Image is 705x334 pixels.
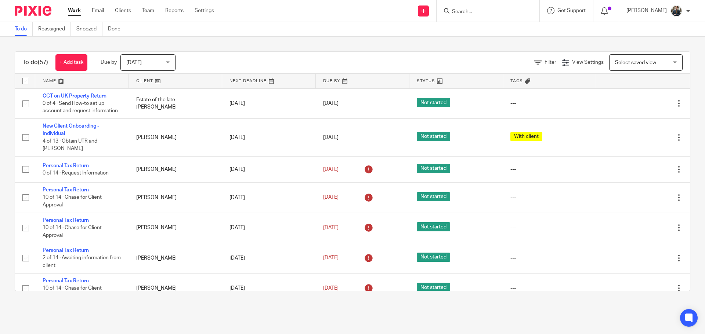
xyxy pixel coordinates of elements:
td: [DATE] [222,273,316,303]
span: Not started [417,283,450,292]
div: --- [510,100,589,107]
a: CGT on UK Property Return [43,93,106,99]
span: [DATE] [323,135,339,140]
h1: To do [22,59,48,66]
td: [PERSON_NAME] [129,183,223,213]
a: Snoozed [76,22,102,36]
td: [DATE] [222,243,316,273]
td: [DATE] [222,118,316,156]
input: Search [451,9,517,15]
span: Not started [417,98,450,107]
span: [DATE] [323,286,339,291]
span: [DATE] [323,167,339,172]
td: Estate of the late [PERSON_NAME] [129,88,223,118]
a: Team [142,7,154,14]
img: Headshot.jpg [670,5,682,17]
div: --- [510,254,589,262]
span: [DATE] [323,101,339,106]
td: [DATE] [222,156,316,182]
td: [DATE] [222,213,316,243]
a: New Client Onboarding - Individual [43,124,99,136]
span: 2 of 14 · Awaiting information from client [43,256,121,268]
span: Not started [417,253,450,262]
div: --- [510,194,589,201]
div: --- [510,224,589,231]
td: [PERSON_NAME] [129,273,223,303]
span: Not started [417,222,450,231]
a: Personal Tax Return [43,278,89,283]
span: [DATE] [323,256,339,261]
span: Get Support [557,8,586,13]
span: 0 of 14 · Request Information [43,170,109,176]
td: [PERSON_NAME] [129,156,223,182]
span: 10 of 14 · Chase for Client Approval [43,286,102,298]
a: Reassigned [38,22,71,36]
p: [PERSON_NAME] [626,7,667,14]
a: Done [108,22,126,36]
td: [PERSON_NAME] [129,213,223,243]
a: To do [15,22,33,36]
span: Not started [417,164,450,173]
a: Clients [115,7,131,14]
span: Not started [417,132,450,141]
td: [PERSON_NAME] [129,243,223,273]
a: Personal Tax Return [43,163,89,168]
img: Pixie [15,6,51,16]
a: Settings [195,7,214,14]
a: Personal Tax Return [43,248,89,253]
span: [DATE] [323,225,339,230]
span: Select saved view [615,60,656,65]
td: [DATE] [222,88,316,118]
span: [DATE] [126,60,142,65]
a: Reports [165,7,184,14]
td: [DATE] [222,183,316,213]
span: With client [510,132,542,141]
div: --- [510,285,589,292]
td: [PERSON_NAME] [129,118,223,156]
span: (57) [38,59,48,65]
p: Due by [101,59,117,66]
span: 4 of 13 · Obtain UTR and [PERSON_NAME] [43,139,97,151]
span: Not started [417,192,450,201]
span: Tags [510,79,523,83]
span: 0 of 4 · Send How-to set up account and request information [43,101,118,114]
span: View Settings [572,60,604,65]
a: Personal Tax Return [43,218,89,223]
div: --- [510,166,589,173]
a: + Add task [55,54,87,71]
a: Work [68,7,81,14]
a: Email [92,7,104,14]
span: 10 of 14 · Chase for Client Approval [43,225,102,238]
span: 10 of 14 · Chase for Client Approval [43,195,102,208]
span: [DATE] [323,195,339,200]
a: Personal Tax Return [43,187,89,192]
span: Filter [545,60,556,65]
